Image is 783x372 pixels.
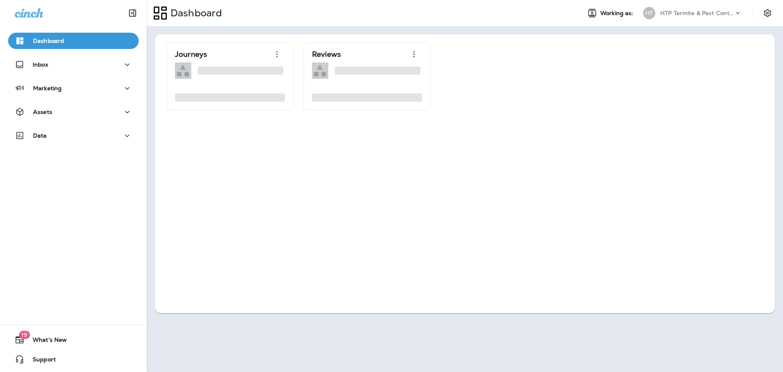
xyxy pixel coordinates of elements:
[8,33,139,49] button: Dashboard
[33,61,48,68] p: Inbox
[8,351,139,368] button: Support
[600,10,635,17] span: Working as:
[8,332,139,348] button: 19What's New
[33,85,62,91] p: Marketing
[19,331,30,339] span: 19
[24,356,56,366] span: Support
[312,50,341,58] p: Reviews
[33,132,47,139] p: Data
[8,80,139,96] button: Marketing
[760,6,775,20] button: Settings
[660,10,734,16] p: HTP Termite & Pest Control
[8,56,139,73] button: Inbox
[33,109,52,115] p: Assets
[24,336,67,346] span: What's New
[8,127,139,144] button: Data
[121,5,144,21] button: Collapse Sidebar
[33,38,64,44] p: Dashboard
[643,7,655,19] div: HT
[167,7,222,19] p: Dashboard
[175,50,207,58] p: Journeys
[8,104,139,120] button: Assets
